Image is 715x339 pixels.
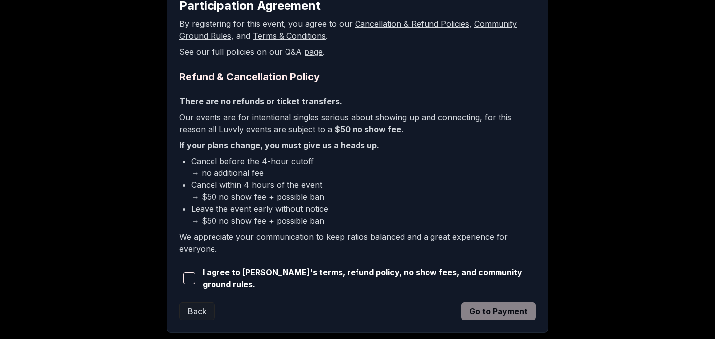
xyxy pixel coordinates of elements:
a: Terms & Conditions [253,31,326,41]
span: I agree to [PERSON_NAME]'s terms, refund policy, no show fees, and community ground rules. [203,266,536,290]
h2: Refund & Cancellation Policy [179,70,536,84]
p: By registering for this event, you agree to our , , and . [179,18,536,42]
a: Cancellation & Refund Policies [355,19,469,29]
b: $50 no show fee [335,124,401,134]
li: Leave the event early without notice → $50 no show fee + possible ban [191,203,536,227]
li: Cancel within 4 hours of the event → $50 no show fee + possible ban [191,179,536,203]
p: We appreciate your communication to keep ratios balanced and a great experience for everyone. [179,231,536,254]
button: Back [179,302,215,320]
p: There are no refunds or ticket transfers. [179,95,536,107]
li: Cancel before the 4-hour cutoff → no additional fee [191,155,536,179]
a: page [304,47,323,57]
p: See our full policies on our Q&A . [179,46,536,58]
p: Our events are for intentional singles serious about showing up and connecting, for this reason a... [179,111,536,135]
p: If your plans change, you must give us a heads up. [179,139,536,151]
